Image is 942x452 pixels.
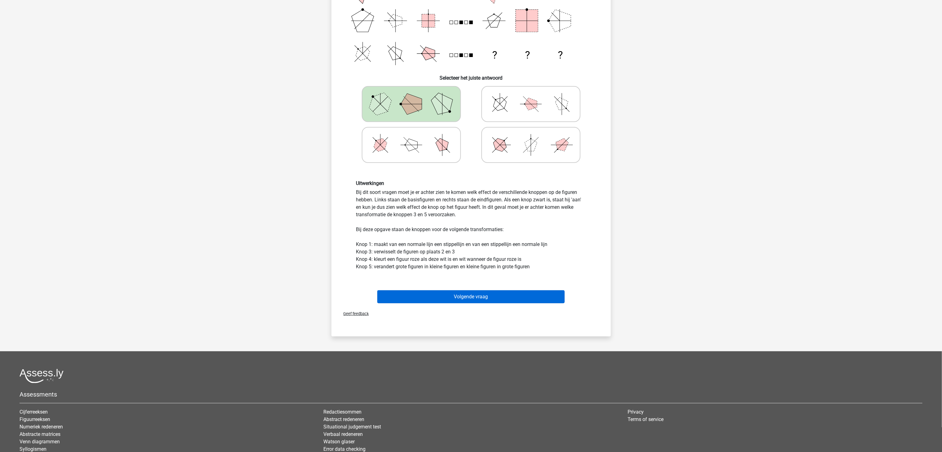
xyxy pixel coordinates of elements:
a: Situational judgement test [324,424,381,430]
a: Redactiesommen [324,409,362,415]
text: ? [492,49,497,61]
a: Verbaal redeneren [324,431,363,437]
a: Privacy [628,409,644,415]
div: Bij dit soort vragen moet je er achter zien te komen welk effect de verschillende knoppen op de f... [352,180,591,270]
h6: Uitwerkingen [356,180,586,186]
a: Abstract redeneren [324,416,365,422]
a: Figuurreeksen [20,416,50,422]
a: Watson glaser [324,439,355,445]
span: Geef feedback [339,311,369,316]
a: Cijferreeksen [20,409,48,415]
h5: Assessments [20,391,922,398]
button: Volgende vraag [377,290,565,303]
h6: Selecteer het juiste antwoord [341,70,601,81]
a: Numeriek redeneren [20,424,63,430]
a: Abstracte matrices [20,431,60,437]
img: Assessly logo [20,369,64,383]
a: Error data checking [324,446,366,452]
a: Terms of service [628,416,664,422]
text: ? [558,49,563,61]
a: Venn diagrammen [20,439,60,445]
a: Syllogismen [20,446,46,452]
text: ? [525,49,530,61]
